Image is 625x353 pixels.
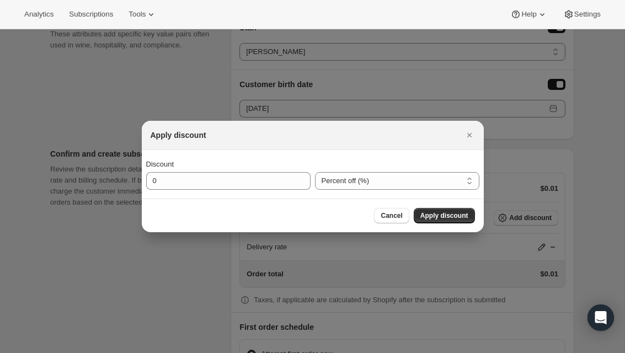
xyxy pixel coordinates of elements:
span: Cancel [381,211,402,220]
div: Open Intercom Messenger [587,304,614,331]
button: Tools [122,7,163,22]
button: Subscriptions [62,7,120,22]
span: Help [521,10,536,19]
h2: Apply discount [151,130,206,141]
span: Apply discount [420,211,468,220]
button: Analytics [18,7,60,22]
button: Help [504,7,554,22]
button: Close [462,127,477,143]
button: Settings [557,7,607,22]
span: Tools [129,10,146,19]
span: Discount [146,160,174,168]
span: Analytics [24,10,54,19]
button: Cancel [374,208,409,223]
span: Subscriptions [69,10,113,19]
span: Settings [574,10,601,19]
button: Apply discount [414,208,475,223]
